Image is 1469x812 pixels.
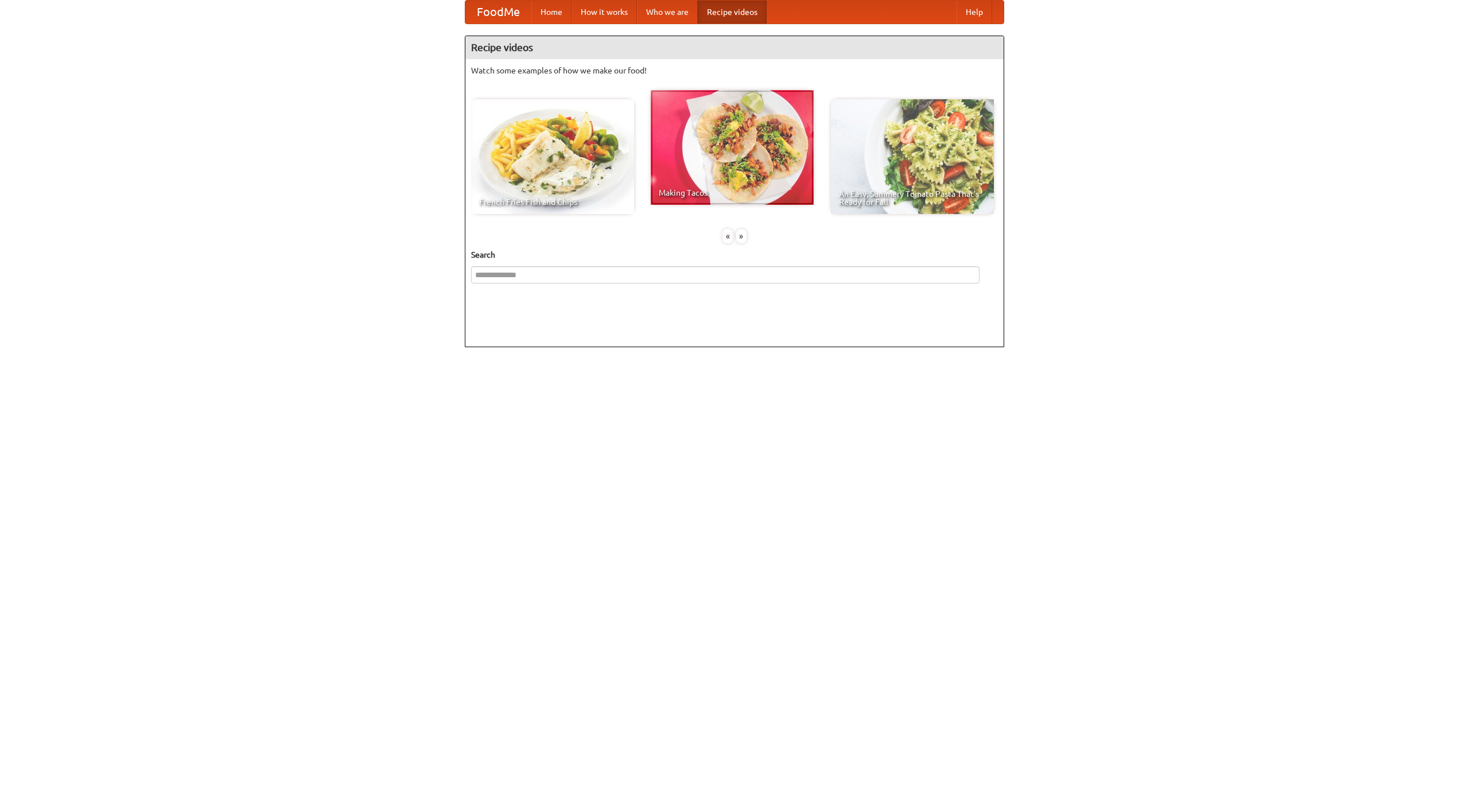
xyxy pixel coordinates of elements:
[465,1,531,24] a: FoodMe
[465,36,1004,59] h4: Recipe videos
[531,1,572,24] a: Home
[471,65,998,76] p: Watch some examples of how we make our food!
[471,99,634,214] a: French Fries Fish and Chips
[651,90,814,205] a: Making Tacos
[722,229,733,243] div: «
[839,190,986,206] span: An Easy, Summery Tomato Pasta That's Ready for Fall
[637,1,698,24] a: Who we are
[831,99,994,214] a: An Easy, Summery Tomato Pasta That's Ready for Fall
[479,198,626,206] span: French Fries Fish and Chips
[471,249,998,261] h5: Search
[736,229,747,243] div: »
[957,1,992,24] a: Help
[572,1,637,24] a: How it works
[659,189,806,197] span: Making Tacos
[698,1,767,24] a: Recipe videos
